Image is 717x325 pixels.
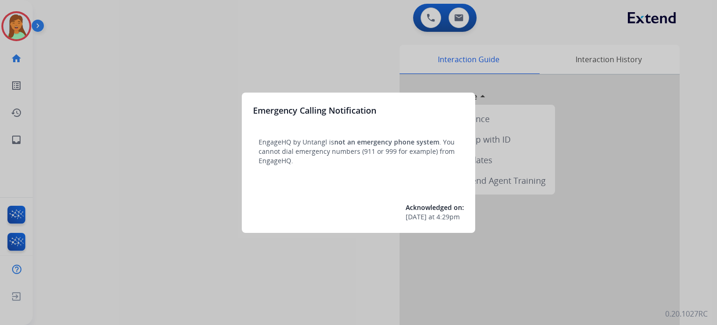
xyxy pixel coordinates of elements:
h3: Emergency Calling Notification [253,104,376,117]
span: [DATE] [406,212,427,222]
span: Acknowledged on: [406,203,464,212]
p: EngageHQ by Untangl is . You cannot dial emergency numbers (911 or 999 for example) from EngageHQ. [259,137,458,166]
p: 0.20.1027RC [665,308,708,319]
div: at [406,212,464,222]
span: not an emergency phone system [334,137,439,146]
span: 4:29pm [436,212,460,222]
